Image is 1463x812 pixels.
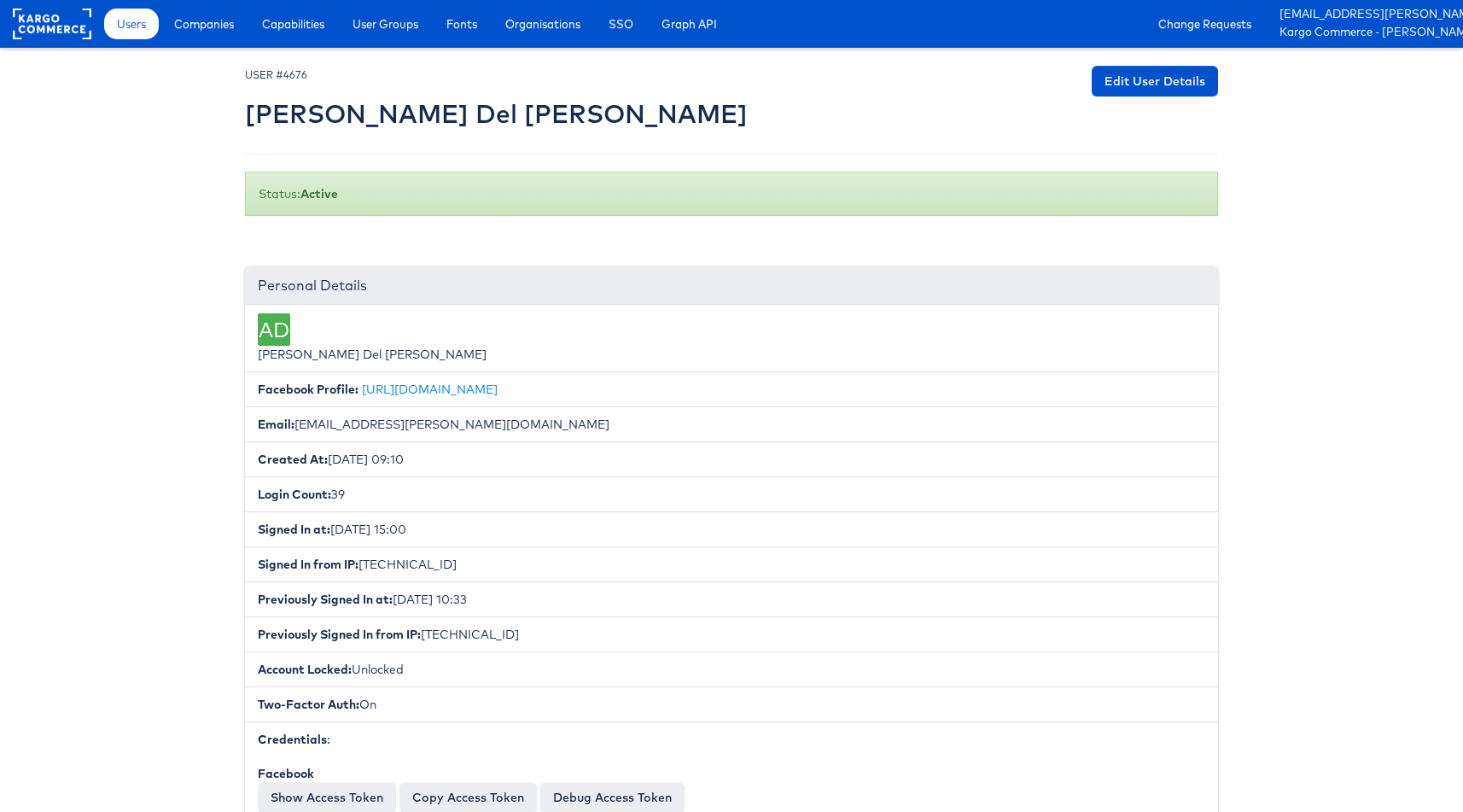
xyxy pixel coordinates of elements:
[1092,66,1218,96] a: Edit User Details
[596,9,646,39] a: SSO
[1279,24,1450,42] a: Kargo Commerce - [PERSON_NAME] Del [PERSON_NAME]
[258,592,393,607] b: Previously Signed In at:
[353,15,418,32] span: User Groups
[245,511,1218,547] li: [DATE] 15:00
[104,9,159,39] a: Users
[245,100,748,128] h2: [PERSON_NAME] Del [PERSON_NAME]
[662,15,717,32] span: Graph API
[493,9,593,39] a: Organisations
[245,581,1218,617] li: [DATE] 10:33
[117,15,146,32] span: Users
[258,766,314,781] b: Facebook
[258,557,358,572] b: Signed In from IP:
[446,15,477,32] span: Fonts
[249,9,337,39] a: Capabilities
[1145,9,1264,39] a: Change Requests
[258,382,358,397] b: Facebook Profile:
[258,313,290,346] div: AD
[649,9,730,39] a: Graph API
[258,522,330,537] b: Signed In at:
[258,417,294,432] b: Email:
[258,662,352,677] b: Account Locked:
[245,651,1218,687] li: Unlocked
[1279,6,1450,24] a: [EMAIL_ADDRESS][PERSON_NAME][DOMAIN_NAME]
[609,15,633,32] span: SSO
[245,441,1218,477] li: [DATE] 09:10
[262,15,324,32] span: Capabilities
[245,476,1218,512] li: 39
[362,382,498,397] a: [URL][DOMAIN_NAME]
[245,616,1218,652] li: [TECHNICAL_ID]
[245,68,307,81] small: USER #4676
[258,732,327,747] b: Credentials
[245,686,1218,722] li: On
[245,267,1218,305] div: Personal Details
[258,452,328,467] b: Created At:
[434,9,490,39] a: Fonts
[258,697,359,712] b: Two-Factor Auth:
[161,9,247,39] a: Companies
[505,15,580,32] span: Organisations
[174,15,234,32] span: Companies
[300,186,338,202] b: Active
[258,627,421,642] b: Previously Signed In from IP:
[258,487,331,502] b: Login Count:
[245,406,1218,442] li: [EMAIL_ADDRESS][PERSON_NAME][DOMAIN_NAME]
[340,9,431,39] a: User Groups
[245,172,1218,216] div: Status:
[245,305,1218,372] li: [PERSON_NAME] Del [PERSON_NAME]
[245,546,1218,582] li: [TECHNICAL_ID]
